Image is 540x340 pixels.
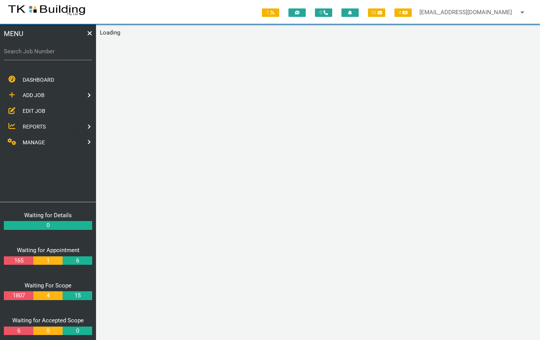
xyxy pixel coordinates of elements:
[4,28,23,39] span: MENU
[63,327,92,335] a: 0
[25,282,71,289] a: Waiting For Scope
[23,124,46,130] span: REPORTS
[262,8,279,17] span: 1
[4,47,92,56] label: Search Job Number
[368,8,385,17] span: 26
[17,247,80,254] a: Waiting for Appointment
[394,8,412,17] span: 4
[23,139,45,145] span: MANAGE
[24,212,72,219] a: Waiting for Details
[315,8,332,17] span: 0
[33,256,63,265] a: 1
[12,317,84,324] a: Waiting for Accepted Scope
[63,291,92,300] a: 15
[8,4,86,16] img: s3file
[23,108,45,114] span: EDIT JOB
[4,291,33,300] a: 1807
[4,327,33,335] a: 6
[4,221,92,230] a: 0
[96,25,540,41] main: Loading
[63,256,92,265] a: 6
[33,291,63,300] a: 4
[23,92,45,99] span: ADD JOB
[4,256,33,265] a: 165
[23,77,54,83] span: DASHBOARD
[33,327,63,335] a: 0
